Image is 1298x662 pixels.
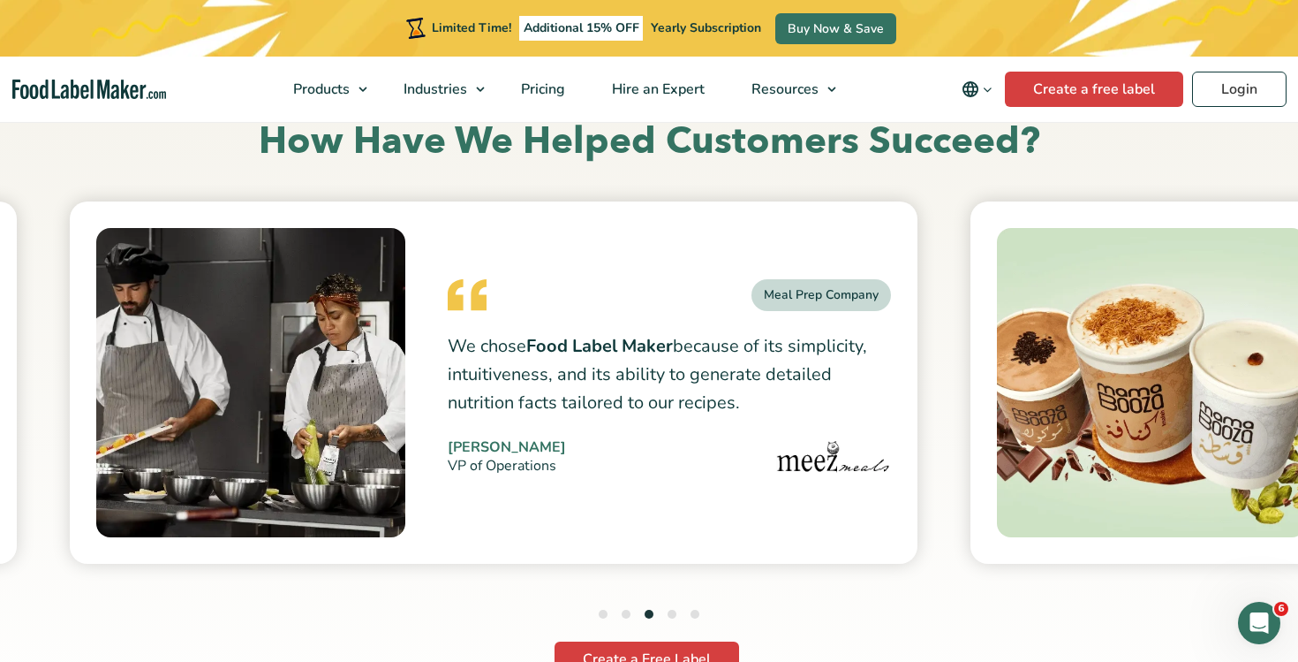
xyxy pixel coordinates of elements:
[448,332,891,417] p: We chose because of its simplicity, intuitiveness, and its ability to generate detailed nutrition...
[448,459,566,473] small: VP of Operations
[516,80,567,99] span: Pricing
[589,57,724,122] a: Hire an Expert
[270,57,376,122] a: Products
[398,80,469,99] span: Industries
[728,57,845,122] a: Resources
[288,80,351,99] span: Products
[432,19,511,36] span: Limited Time!
[746,80,820,99] span: Resources
[1274,602,1288,616] span: 6
[526,334,673,358] strong: Food Label Maker
[751,279,891,310] div: Meal Prep Company
[607,80,706,99] span: Hire an Expert
[599,610,607,619] button: 1 of 5
[448,440,566,454] cite: [PERSON_NAME]
[70,202,917,564] a: Meal Prep Company We choseFood Label Makerbecause of its simplicity, intuitiveness, and its abili...
[1238,602,1280,644] iframe: Intercom live chat
[519,16,644,41] span: Additional 15% OFF
[498,57,585,122] a: Pricing
[381,57,494,122] a: Industries
[949,72,1005,107] button: Change language
[775,13,896,44] a: Buy Now & Save
[71,118,1227,166] h2: How Have We Helped Customers Succeed?
[651,19,761,36] span: Yearly Subscription
[1192,72,1287,107] a: Login
[622,610,630,619] button: 2 of 5
[668,610,676,619] button: 4 of 5
[691,610,699,619] button: 5 of 5
[645,610,653,619] button: 3 of 5
[12,80,166,100] a: Food Label Maker homepage
[1005,72,1183,107] a: Create a free label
